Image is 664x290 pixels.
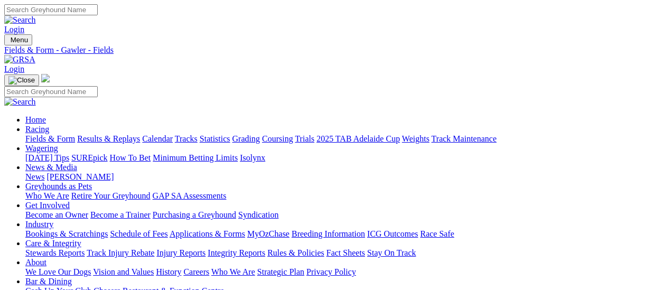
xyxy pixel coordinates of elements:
[326,248,365,257] a: Fact Sheets
[25,229,108,238] a: Bookings & Scratchings
[183,267,209,276] a: Careers
[90,210,151,219] a: Become a Trainer
[316,134,400,143] a: 2025 TAB Adelaide Cup
[4,15,36,25] img: Search
[238,210,278,219] a: Syndication
[25,277,72,286] a: Bar & Dining
[25,115,46,124] a: Home
[11,36,28,44] span: Menu
[25,210,88,219] a: Become an Owner
[25,191,69,200] a: Who We Are
[25,239,81,248] a: Care & Integrity
[432,134,497,143] a: Track Maintenance
[292,229,365,238] a: Breeding Information
[41,74,50,82] img: logo-grsa-white.png
[25,220,53,229] a: Industry
[4,55,35,64] img: GRSA
[25,134,75,143] a: Fields & Form
[4,4,98,15] input: Search
[153,153,238,162] a: Minimum Betting Limits
[367,229,418,238] a: ICG Outcomes
[87,248,154,257] a: Track Injury Rebate
[267,248,324,257] a: Rules & Policies
[367,248,416,257] a: Stay On Track
[4,97,36,107] img: Search
[110,153,151,162] a: How To Bet
[4,25,24,34] a: Login
[232,134,260,143] a: Grading
[4,74,39,86] button: Toggle navigation
[25,153,69,162] a: [DATE] Tips
[93,267,154,276] a: Vision and Values
[156,248,205,257] a: Injury Reports
[25,153,660,163] div: Wagering
[208,248,265,257] a: Integrity Reports
[25,248,660,258] div: Care & Integrity
[25,182,92,191] a: Greyhounds as Pets
[71,153,107,162] a: SUREpick
[77,134,140,143] a: Results & Replays
[170,229,245,238] a: Applications & Forms
[211,267,255,276] a: Who We Are
[200,134,230,143] a: Statistics
[25,248,85,257] a: Stewards Reports
[25,210,660,220] div: Get Involved
[420,229,454,238] a: Race Safe
[142,134,173,143] a: Calendar
[25,134,660,144] div: Racing
[25,172,660,182] div: News & Media
[4,64,24,73] a: Login
[4,86,98,97] input: Search
[71,191,151,200] a: Retire Your Greyhound
[25,144,58,153] a: Wagering
[240,153,265,162] a: Isolynx
[262,134,293,143] a: Coursing
[4,34,32,45] button: Toggle navigation
[156,267,181,276] a: History
[295,134,314,143] a: Trials
[25,267,660,277] div: About
[306,267,356,276] a: Privacy Policy
[402,134,429,143] a: Weights
[25,229,660,239] div: Industry
[25,125,49,134] a: Racing
[247,229,289,238] a: MyOzChase
[175,134,198,143] a: Tracks
[153,191,227,200] a: GAP SA Assessments
[25,258,46,267] a: About
[25,201,70,210] a: Get Involved
[46,172,114,181] a: [PERSON_NAME]
[153,210,236,219] a: Purchasing a Greyhound
[25,163,77,172] a: News & Media
[25,191,660,201] div: Greyhounds as Pets
[4,45,660,55] a: Fields & Form - Gawler - Fields
[110,229,167,238] a: Schedule of Fees
[25,172,44,181] a: News
[25,267,91,276] a: We Love Our Dogs
[257,267,304,276] a: Strategic Plan
[8,76,35,85] img: Close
